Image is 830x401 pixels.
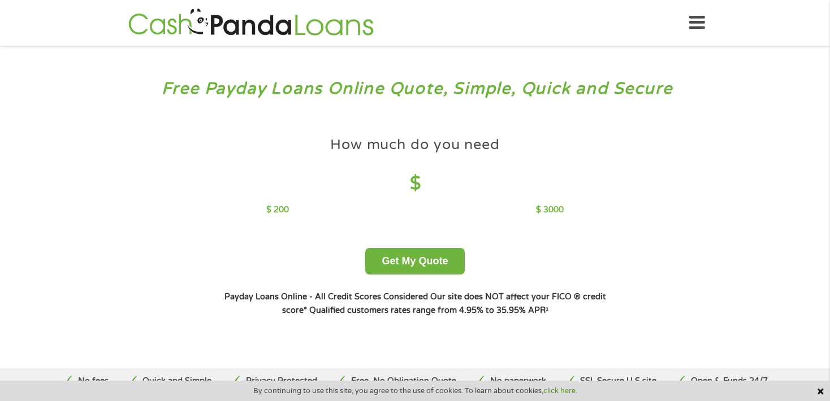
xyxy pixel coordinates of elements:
strong: Qualified customers rates range from 4.95% to 35.95% APR¹ [309,306,548,315]
p: Free, No Obligation Quote [351,375,456,387]
span: By continuing to use this site, you agree to the use of cookies. To learn about cookies, [253,387,577,395]
a: click here. [543,386,577,395]
p: No paperwork [490,375,546,387]
p: Open & Funds 24/7 [691,375,768,387]
p: Privacy Protected [246,375,317,387]
p: Quick and Simple [142,375,211,387]
h4: How much do you need [330,136,500,154]
h4: $ [266,172,563,195]
p: $ 3000 [536,204,564,216]
img: GetLoanNow Logo [125,7,377,39]
h3: Free Payday Loans Online Quote, Simple, Quick and Secure [33,79,798,99]
button: Get My Quote [365,248,464,274]
strong: Our site does NOT affect your FICO ® credit score* [282,292,606,315]
p: SSL Secure U.S site [580,375,656,387]
p: $ 200 [266,204,289,216]
p: No fees [78,375,109,387]
strong: Payday Loans Online - All Credit Scores Considered [224,292,428,302]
